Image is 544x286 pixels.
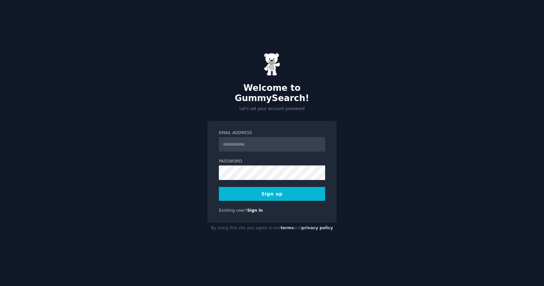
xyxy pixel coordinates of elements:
[264,53,280,76] img: Gummy Bear
[247,208,263,213] a: Sign in
[301,226,333,230] a: privacy policy
[207,223,337,233] div: By using this site you agree to our and
[207,106,337,112] p: Let's set your account password
[219,130,325,136] label: Email Address
[207,83,337,104] h2: Welcome to GummySearch!
[219,159,325,164] label: Password
[219,187,325,201] button: Sign up
[219,208,247,213] span: Existing user?
[281,226,294,230] a: terms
